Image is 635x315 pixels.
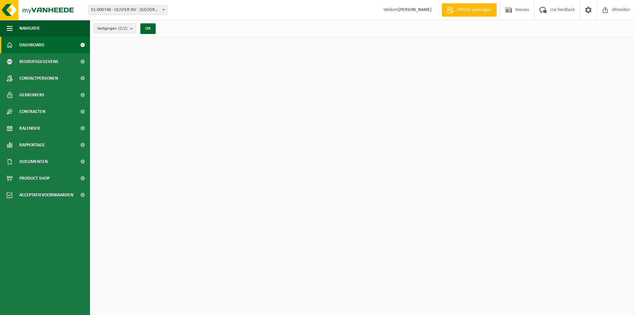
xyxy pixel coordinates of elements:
[19,53,58,70] span: Bedrijfsgegevens
[442,3,497,17] a: Offerte aanvragen
[19,103,45,120] span: Contracten
[19,87,44,103] span: Gebruikers
[19,20,40,37] span: Navigatie
[455,7,493,13] span: Offerte aanvragen
[398,7,432,12] strong: [PERSON_NAME]
[19,37,44,53] span: Dashboard
[93,23,136,33] button: Vestigingen(2/2)
[97,24,127,34] span: Vestigingen
[19,120,40,137] span: Kalender
[140,23,156,34] button: OK
[19,153,48,170] span: Documenten
[88,5,167,15] span: 01-000748 - OLIVIER NV - RUMBEKE
[118,26,127,31] count: (2/2)
[19,137,45,153] span: Rapportage
[19,170,50,187] span: Product Shop
[19,187,73,203] span: Acceptatievoorwaarden
[19,70,58,87] span: Contactpersonen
